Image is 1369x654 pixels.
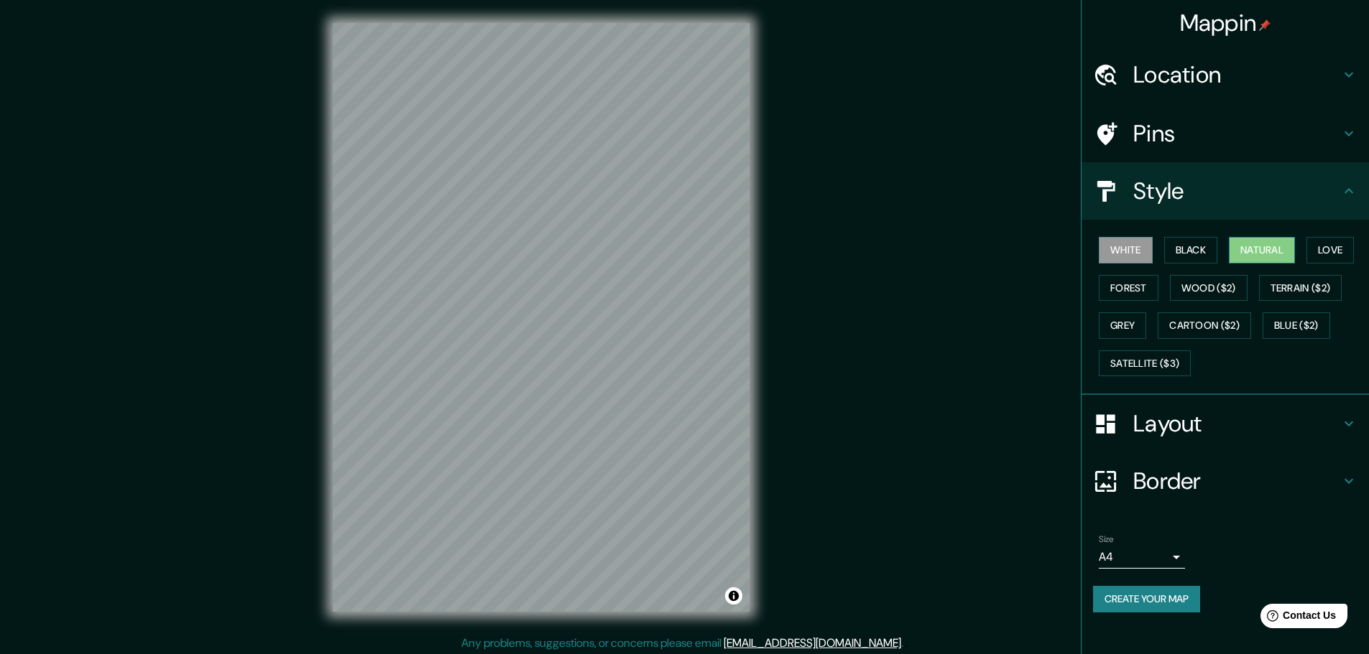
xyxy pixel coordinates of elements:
a: [EMAIL_ADDRESS][DOMAIN_NAME] [724,635,901,650]
button: Black [1164,237,1218,263]
button: White [1099,237,1153,263]
h4: Style [1133,177,1340,205]
h4: Location [1133,60,1340,89]
div: A4 [1099,546,1185,569]
iframe: Help widget launcher [1241,598,1353,638]
button: Love [1306,237,1354,263]
img: pin-icon.png [1259,19,1271,31]
p: Any problems, suggestions, or concerns please email . [461,635,903,652]
div: Pins [1082,105,1369,162]
button: Blue ($2) [1263,312,1330,339]
div: . [903,635,905,652]
div: . [905,635,908,652]
button: Create your map [1093,586,1200,612]
h4: Layout [1133,409,1340,438]
h4: Mappin [1180,9,1271,37]
h4: Pins [1133,119,1340,148]
div: Border [1082,452,1369,510]
button: Wood ($2) [1170,275,1248,302]
button: Satellite ($3) [1099,350,1191,377]
button: Toggle attribution [725,587,742,604]
button: Forest [1099,275,1158,302]
button: Natural [1229,237,1295,263]
button: Grey [1099,312,1146,339]
h4: Border [1133,467,1340,495]
canvas: Map [333,23,750,612]
div: Location [1082,46,1369,103]
button: Cartoon ($2) [1158,312,1251,339]
button: Terrain ($2) [1259,275,1342,302]
div: Style [1082,162,1369,220]
div: Layout [1082,395,1369,452]
label: Size [1099,533,1114,546]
